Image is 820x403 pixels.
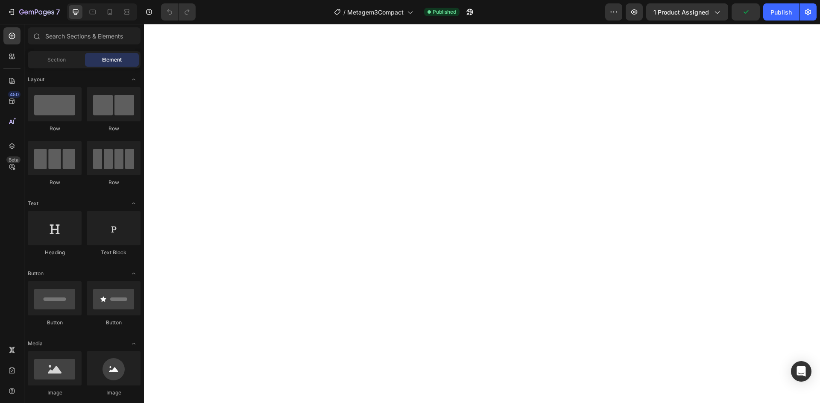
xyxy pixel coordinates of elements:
[87,179,141,186] div: Row
[127,73,141,86] span: Toggle open
[102,56,122,64] span: Element
[144,24,820,403] iframe: Design area
[56,7,60,17] p: 7
[8,91,20,98] div: 450
[791,361,811,382] div: Open Intercom Messenger
[28,179,82,186] div: Row
[28,389,82,397] div: Image
[28,76,44,83] span: Layout
[433,8,456,16] span: Published
[28,319,82,327] div: Button
[646,3,728,21] button: 1 product assigned
[127,197,141,210] span: Toggle open
[3,3,64,21] button: 7
[87,319,141,327] div: Button
[653,8,709,17] span: 1 product assigned
[87,125,141,132] div: Row
[763,3,799,21] button: Publish
[47,56,66,64] span: Section
[28,200,38,207] span: Text
[127,267,141,280] span: Toggle open
[161,3,196,21] div: Undo/Redo
[6,156,20,163] div: Beta
[28,270,44,277] span: Button
[343,8,346,17] span: /
[28,27,141,44] input: Search Sections & Elements
[127,337,141,350] span: Toggle open
[770,8,792,17] div: Publish
[87,249,141,256] div: Text Block
[28,249,82,256] div: Heading
[28,340,43,347] span: Media
[87,389,141,397] div: Image
[347,8,404,17] span: Metagem3Compact
[28,125,82,132] div: Row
